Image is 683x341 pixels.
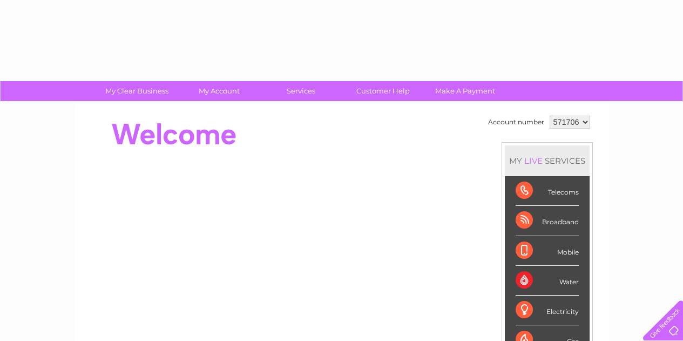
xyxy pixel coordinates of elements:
[516,176,579,206] div: Telecoms
[522,156,545,166] div: LIVE
[256,81,346,101] a: Services
[92,81,181,101] a: My Clear Business
[505,145,590,176] div: MY SERVICES
[516,296,579,325] div: Electricity
[485,113,547,131] td: Account number
[421,81,510,101] a: Make A Payment
[516,266,579,296] div: Water
[174,81,263,101] a: My Account
[516,236,579,266] div: Mobile
[516,206,579,236] div: Broadband
[339,81,428,101] a: Customer Help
